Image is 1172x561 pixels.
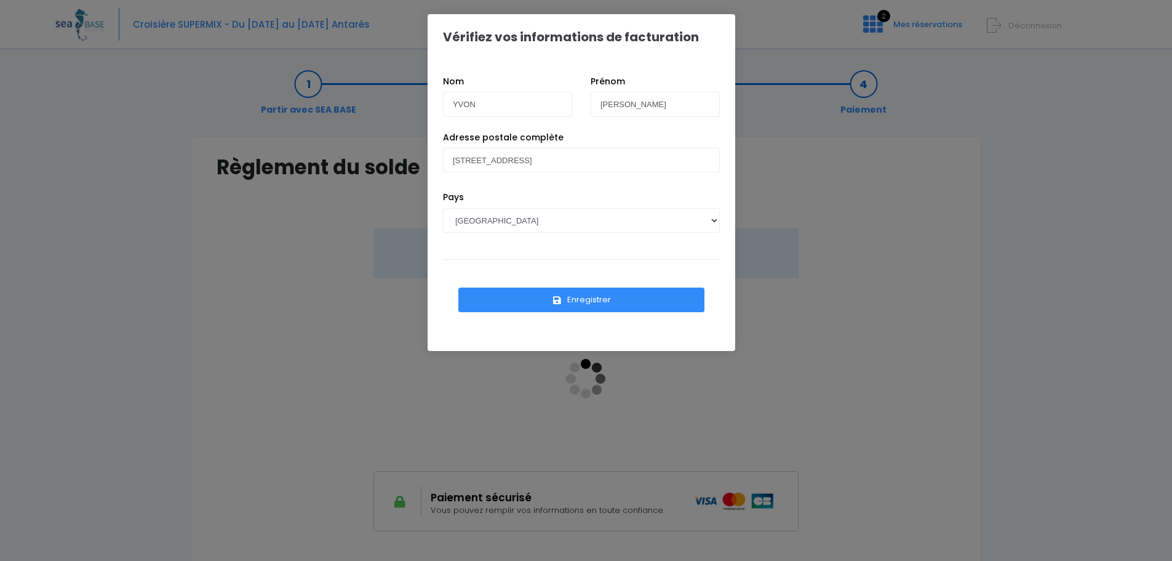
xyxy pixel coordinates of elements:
h1: Vérifiez vos informations de facturation [443,30,699,44]
label: Pays [443,191,464,204]
label: Prénom [591,75,625,88]
label: Nom [443,75,464,88]
button: Enregistrer [458,288,704,312]
label: Adresse postale complète [443,131,564,144]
